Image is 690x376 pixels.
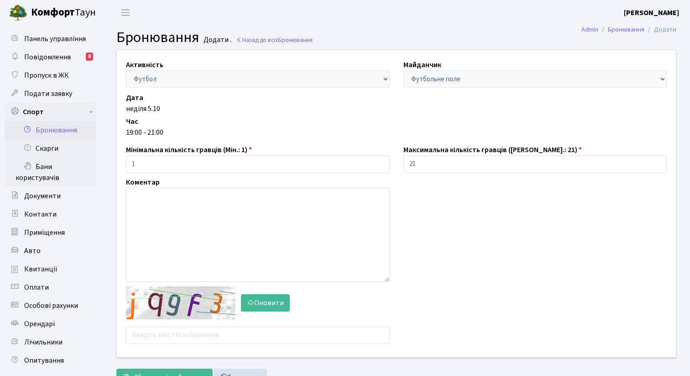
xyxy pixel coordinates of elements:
[403,59,441,70] label: Майданчик
[5,121,96,139] a: Бронювання
[24,70,69,80] span: Пропуск в ЖК
[126,92,143,103] label: Дата
[236,36,313,44] a: Назад до всіхБронювання
[126,59,163,70] label: Активність
[5,48,96,66] a: Повідомлення8
[126,127,667,138] div: 19:00 - 21:00
[5,223,96,242] a: Приміщення
[5,278,96,297] a: Оплати
[5,260,96,278] a: Квитанції
[581,25,598,34] a: Admin
[624,8,679,18] b: [PERSON_NAME]
[31,5,75,20] b: Комфорт
[126,177,160,188] label: Коментар
[24,319,55,329] span: Орендарі
[5,205,96,223] a: Контакти
[202,36,231,44] small: Додати .
[5,333,96,351] a: Лічильники
[126,103,667,114] div: неділя 5.10
[5,85,96,103] a: Подати заявку
[24,34,86,44] span: Панель управління
[24,228,65,238] span: Приміщення
[86,53,93,61] div: 8
[5,297,96,315] a: Особові рахунки
[126,116,138,127] label: Час
[24,264,57,274] span: Квитанції
[403,144,582,155] label: Максимальна кількість гравців ([PERSON_NAME].: 21)
[644,25,676,35] li: Додати
[126,286,235,319] img: default
[116,27,199,48] span: Бронювання
[126,144,252,155] label: Мінімальна кількість гравців (Мін.: 1)
[114,5,137,20] button: Переключити навігацію
[568,20,690,39] nav: breadcrumb
[24,246,41,256] span: Авто
[24,282,49,292] span: Оплати
[24,191,61,201] span: Документи
[31,5,96,21] span: Таун
[278,36,313,44] span: Бронювання
[5,103,96,121] a: Спорт
[624,7,679,18] a: [PERSON_NAME]
[24,301,78,311] span: Особові рахунки
[24,52,71,62] span: Повідомлення
[24,355,64,365] span: Опитування
[5,187,96,205] a: Документи
[241,294,290,312] button: Оновити
[5,30,96,48] a: Панель управління
[5,351,96,370] a: Опитування
[24,209,57,219] span: Контакти
[24,89,72,99] span: Подати заявку
[5,315,96,333] a: Орендарі
[24,337,63,347] span: Лічильники
[9,4,27,22] img: logo.png
[5,139,96,158] a: Скарги
[5,158,96,187] a: Бани користувачів
[5,242,96,260] a: Авто
[608,25,644,34] a: Бронювання
[5,66,96,85] a: Пропуск в ЖК
[126,327,390,344] input: Введіть текст із зображення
